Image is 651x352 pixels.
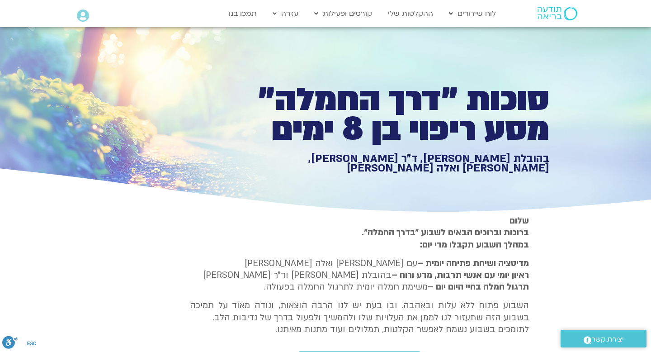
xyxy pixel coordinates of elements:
p: עם [PERSON_NAME] ואלה [PERSON_NAME] בהובלת [PERSON_NAME] וד״ר [PERSON_NAME] משימת חמלה יומית לתרג... [190,257,529,293]
a: עזרה [268,5,303,22]
a: תמכו בנו [224,5,261,22]
a: יצירת קשר [561,330,646,347]
b: ראיון יומי עם אנשי תרבות, מדע ורוח – [392,269,529,281]
h1: בהובלת [PERSON_NAME], ד״ר [PERSON_NAME], [PERSON_NAME] ואלה [PERSON_NAME] [236,154,549,173]
img: תודעה בריאה [538,7,577,20]
p: השבוע פתוח ללא עלות ובאהבה. ובו בעת יש לנו הרבה הוצאות, ונודה מאוד על תמיכה בשבוע הזה שתעזור לנו ... [190,300,529,335]
strong: ברוכות וברוכים הבאים לשבוע ״בדרך החמלה״. במהלך השבוע תקבלו מדי יום: [362,227,529,250]
a: ההקלטות שלי [383,5,438,22]
h1: סוכות ״דרך החמלה״ מסע ריפוי בן 8 ימים [236,85,549,144]
a: קורסים ופעילות [310,5,377,22]
span: יצירת קשר [591,333,624,346]
b: תרגול חמלה בחיי היום יום – [428,281,529,293]
strong: מדיטציה ושיחת פתיחה יומית – [417,257,529,269]
strong: שלום [509,215,529,227]
a: לוח שידורים [444,5,500,22]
